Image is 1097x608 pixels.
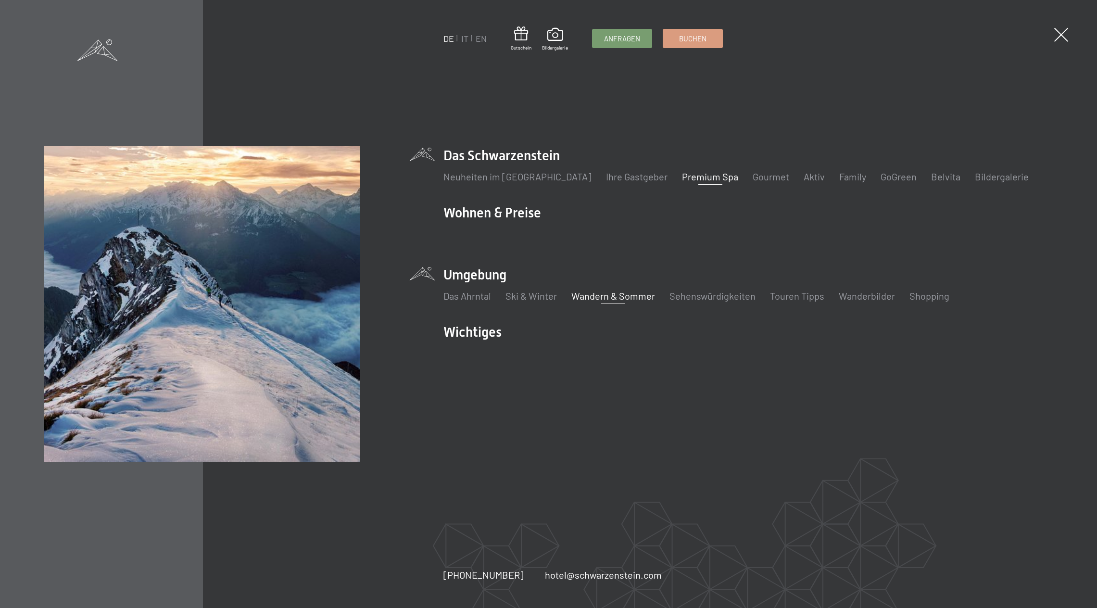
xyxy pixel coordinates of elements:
a: [PHONE_NUMBER] [443,568,524,582]
a: Aktiv [804,171,825,182]
a: Das Ahrntal [443,290,491,302]
img: Ein Wellness-Urlaub in Südtirol – 7.700 m² Spa, 10 Saunen [44,146,360,462]
a: Buchen [663,29,722,48]
a: Gutschein [511,26,531,51]
a: hotel@schwarzenstein.com [545,568,662,582]
a: GoGreen [881,171,917,182]
a: Wanderbilder [839,290,895,302]
a: Gourmet [753,171,789,182]
a: Ihre Gastgeber [606,171,668,182]
a: Ski & Winter [505,290,557,302]
a: Touren Tipps [770,290,824,302]
a: Neuheiten im [GEOGRAPHIC_DATA] [443,171,592,182]
a: Bildergalerie [542,28,568,51]
a: Shopping [909,290,949,302]
a: EN [476,33,487,44]
span: [PHONE_NUMBER] [443,569,524,581]
a: Belvita [931,171,960,182]
a: Premium Spa [682,171,738,182]
a: Anfragen [593,29,652,48]
a: DE [443,33,454,44]
span: Bildergalerie [542,44,568,51]
a: Wandern & Sommer [571,290,655,302]
a: Bildergalerie [975,171,1029,182]
a: Family [839,171,866,182]
a: IT [461,33,468,44]
span: Gutschein [511,44,531,51]
span: Anfragen [604,34,640,44]
a: Sehenswürdigkeiten [669,290,756,302]
span: Buchen [679,34,706,44]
